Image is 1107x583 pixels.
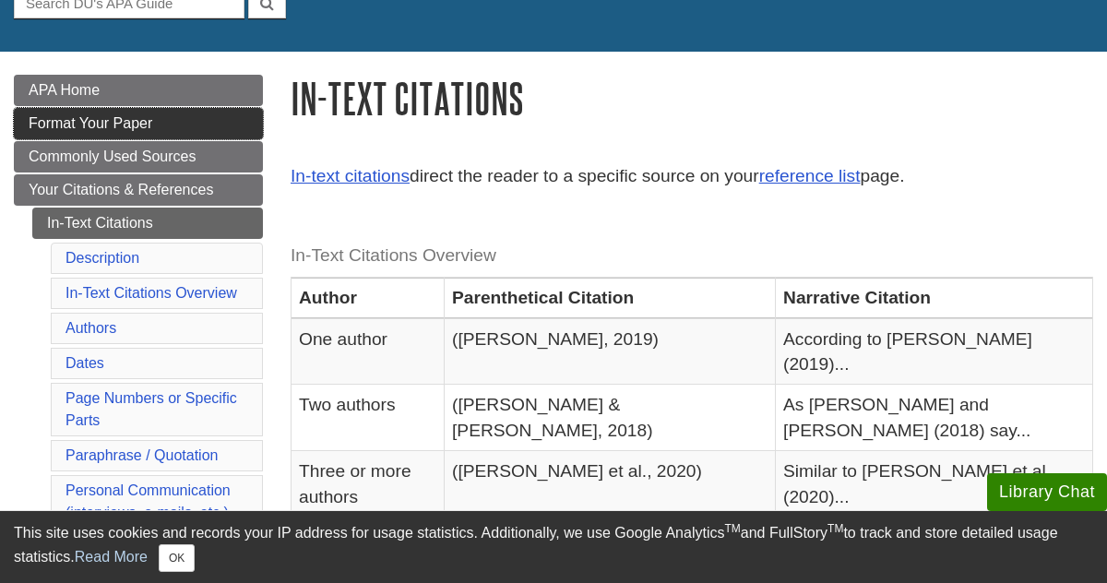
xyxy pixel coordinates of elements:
p: direct the reader to a specific source on your page. [291,163,1093,190]
a: Your Citations & References [14,174,263,206]
td: One author [292,318,445,385]
span: APA Home [29,82,100,98]
td: Two authors [292,385,445,451]
td: According to [PERSON_NAME] (2019)... [776,318,1093,385]
a: Format Your Paper [14,108,263,139]
span: Format Your Paper [29,115,152,131]
a: Personal Communication(interviews, e-mails, etc.) [65,482,231,520]
span: Your Citations & References [29,182,213,197]
td: As [PERSON_NAME] and [PERSON_NAME] (2018) say... [776,385,1093,451]
td: Similar to [PERSON_NAME] et al. (2020)... [776,451,1093,518]
span: Commonly Used Sources [29,149,196,164]
a: Description [65,250,139,266]
sup: TM [724,522,740,535]
sup: TM [827,522,843,535]
div: This site uses cookies and records your IP address for usage statistics. Additionally, we use Goo... [14,522,1093,572]
button: Close [159,544,195,572]
a: In-Text Citations [32,208,263,239]
a: APA Home [14,75,263,106]
button: Library Chat [987,473,1107,511]
td: ([PERSON_NAME] et al., 2020) [445,451,776,518]
a: In-Text Citations Overview [65,285,237,301]
th: Author [292,278,445,318]
th: Narrative Citation [776,278,1093,318]
a: In-text citations [291,166,410,185]
caption: In-Text Citations Overview [291,235,1093,277]
td: ([PERSON_NAME] & [PERSON_NAME], 2018) [445,385,776,451]
td: ([PERSON_NAME], 2019) [445,318,776,385]
td: Three or more authors [292,451,445,518]
a: Commonly Used Sources [14,141,263,173]
a: Page Numbers or Specific Parts [65,390,237,428]
a: Dates [65,355,104,371]
a: Read More [75,549,148,565]
th: Parenthetical Citation [445,278,776,318]
a: Authors [65,320,116,336]
h1: In-Text Citations [291,75,1093,122]
a: Paraphrase / Quotation [65,447,218,463]
a: reference list [759,166,861,185]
